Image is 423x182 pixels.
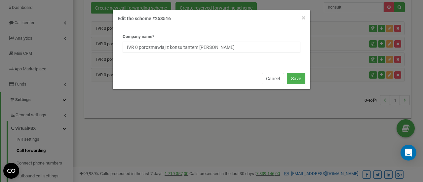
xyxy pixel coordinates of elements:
[123,34,154,40] label: Company name*
[287,73,305,84] button: Save
[3,163,19,179] button: Open CMP widget
[401,145,416,161] div: Open Intercom Messenger
[302,14,305,22] span: ×
[262,73,284,84] button: Cancel
[118,15,305,22] h4: Edit the scheme #253516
